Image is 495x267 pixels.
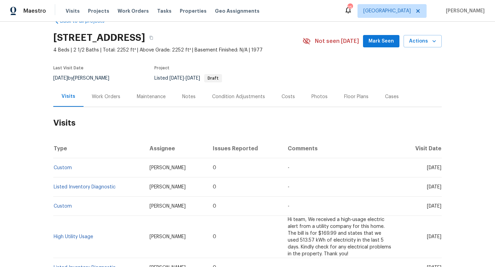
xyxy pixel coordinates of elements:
th: Issues Reported [207,139,283,158]
span: Hi team, We received a high-usage electric alert from a utility company for this home. The bill i... [288,217,391,256]
th: Type [53,139,144,158]
span: Work Orders [118,8,149,14]
button: Mark Seen [363,35,399,48]
div: Maintenance [137,93,166,100]
span: 0 [213,204,216,209]
span: [PERSON_NAME] [150,185,186,189]
span: Last Visit Date [53,66,84,70]
span: [DATE] [427,165,441,170]
span: [DATE] [169,76,184,81]
a: High Utility Usage [54,234,93,239]
span: Visits [66,8,80,14]
button: Actions [404,35,442,48]
span: 0 [213,185,216,189]
span: [DATE] [427,234,441,239]
span: [PERSON_NAME] [150,234,186,239]
span: [DATE] [186,76,200,81]
a: Listed Inventory Diagnostic [54,185,115,189]
th: Comments [282,139,399,158]
a: Custom [54,204,72,209]
span: [PERSON_NAME] [150,204,186,209]
span: Listed [154,76,222,81]
span: Geo Assignments [215,8,260,14]
span: Actions [409,37,436,46]
span: Properties [180,8,207,14]
span: - [288,204,289,209]
div: Condition Adjustments [212,93,265,100]
div: Costs [282,93,295,100]
div: 25 [348,4,352,11]
span: Not seen [DATE] [315,38,359,45]
span: [GEOGRAPHIC_DATA] [363,8,411,14]
span: - [169,76,200,81]
span: [DATE] [53,76,68,81]
h2: Visits [53,107,442,139]
div: by [PERSON_NAME] [53,74,118,82]
div: Photos [311,93,328,100]
span: 4 Beds | 2 1/2 Baths | Total: 2252 ft² | Above Grade: 2252 ft² | Basement Finished: N/A | 1977 [53,47,302,54]
div: Notes [182,93,196,100]
span: Maestro [23,8,46,14]
span: - [288,165,289,170]
span: 0 [213,165,216,170]
div: Cases [385,93,399,100]
th: Visit Date [399,139,442,158]
th: Assignee [144,139,207,158]
span: [DATE] [427,185,441,189]
span: [PERSON_NAME] [150,165,186,170]
div: Work Orders [92,93,120,100]
span: Mark Seen [368,37,394,46]
span: [DATE] [427,204,441,209]
span: Tasks [157,9,172,13]
span: Project [154,66,169,70]
div: Visits [62,93,75,100]
a: Custom [54,165,72,170]
div: Floor Plans [344,93,368,100]
span: - [288,185,289,189]
h2: [STREET_ADDRESS] [53,34,145,41]
button: Copy Address [145,32,157,44]
span: Projects [88,8,109,14]
span: [PERSON_NAME] [443,8,485,14]
span: 0 [213,234,216,239]
span: Draft [205,76,221,80]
